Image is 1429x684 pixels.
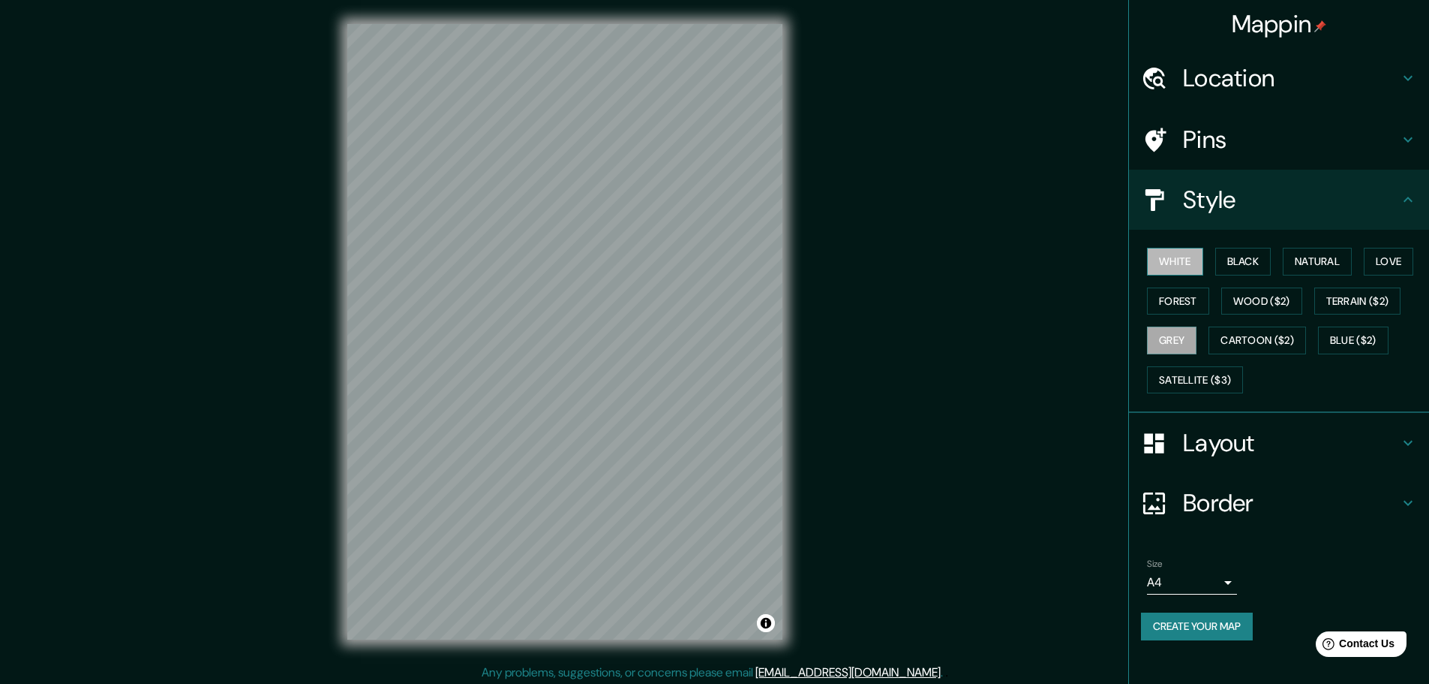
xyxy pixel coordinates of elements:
p: Any problems, suggestions, or concerns please email . [482,664,943,682]
div: Border [1129,473,1429,533]
button: Love [1364,248,1413,276]
div: Location [1129,48,1429,108]
button: Satellite ($3) [1147,366,1243,394]
button: White [1147,248,1203,276]
img: pin-icon.png [1314,20,1326,32]
h4: Layout [1183,428,1399,458]
button: Create your map [1141,613,1253,640]
div: A4 [1147,571,1237,595]
div: . [945,664,948,682]
button: Natural [1283,248,1352,276]
button: Terrain ($2) [1314,288,1401,315]
h4: Location [1183,63,1399,93]
button: Blue ($2) [1318,327,1388,354]
button: Wood ($2) [1221,288,1302,315]
button: Black [1215,248,1271,276]
button: Forest [1147,288,1209,315]
h4: Mappin [1232,9,1327,39]
div: Pins [1129,110,1429,170]
h4: Pins [1183,125,1399,155]
iframe: Help widget launcher [1295,625,1412,667]
h4: Style [1183,185,1399,215]
button: Toggle attribution [757,614,775,632]
h4: Border [1183,488,1399,518]
a: [EMAIL_ADDRESS][DOMAIN_NAME] [755,664,941,680]
canvas: Map [347,24,782,640]
div: . [943,664,945,682]
div: Layout [1129,413,1429,473]
label: Size [1147,558,1163,571]
button: Cartoon ($2) [1208,327,1306,354]
div: Style [1129,170,1429,230]
button: Grey [1147,327,1196,354]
